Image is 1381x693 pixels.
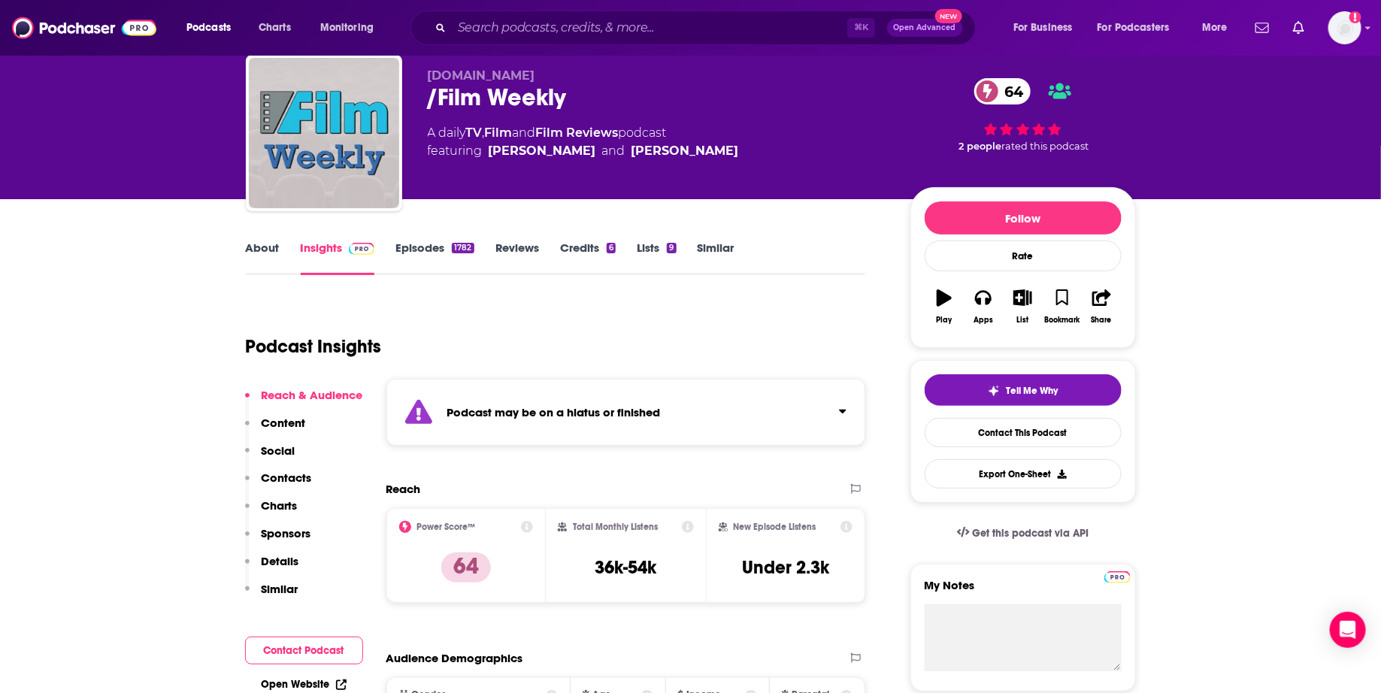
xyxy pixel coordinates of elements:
[925,241,1122,271] div: Rate
[1192,16,1246,40] button: open menu
[1017,316,1029,325] div: List
[425,11,990,45] div: Search podcasts, credits, & more...
[959,141,1002,152] span: 2 people
[245,498,298,526] button: Charts
[964,280,1003,334] button: Apps
[925,459,1122,489] button: Export One-Sheet
[1044,316,1080,325] div: Bookmark
[246,241,280,275] a: About
[560,241,616,275] a: Credits6
[262,678,347,691] a: Open Website
[262,554,299,568] p: Details
[466,126,483,140] a: TV
[245,471,312,498] button: Contacts
[1002,141,1089,152] span: rated this podcast
[262,471,312,485] p: Contacts
[1287,15,1310,41] a: Show notifications dropdown
[301,241,375,275] a: InsightsPodchaser Pro
[262,582,298,596] p: Similar
[428,124,739,160] div: A daily podcast
[925,374,1122,406] button: tell me why sparkleTell Me Why
[186,17,231,38] span: Podcasts
[1098,17,1170,38] span: For Podcasters
[245,443,295,471] button: Social
[245,526,311,554] button: Sponsors
[1330,612,1366,648] div: Open Intercom Messenger
[602,142,625,160] span: and
[1104,571,1131,583] img: Podchaser Pro
[495,241,539,275] a: Reviews
[386,379,866,446] section: Click to expand status details
[386,482,421,496] h2: Reach
[1328,11,1361,44] img: User Profile
[631,142,739,160] div: [PERSON_NAME]
[259,17,291,38] span: Charts
[595,556,656,579] h3: 36k-54k
[12,14,156,42] img: Podchaser - Follow, Share and Rate Podcasts
[1092,316,1112,325] div: Share
[245,554,299,582] button: Details
[607,243,616,253] div: 6
[988,385,1000,397] img: tell me why sparkle
[935,9,962,23] span: New
[245,582,298,610] button: Similar
[742,556,829,579] h3: Under 2.3k
[513,126,536,140] span: and
[972,527,1089,540] span: Get this podcast via API
[1003,16,1092,40] button: open menu
[887,19,963,37] button: Open AdvancedNew
[573,522,658,532] h2: Total Monthly Listens
[320,17,374,38] span: Monitoring
[936,316,952,325] div: Play
[1043,280,1082,334] button: Bookmark
[262,526,311,540] p: Sponsors
[734,522,816,532] h2: New Episode Listens
[1249,15,1275,41] a: Show notifications dropdown
[536,126,619,140] a: Film Reviews
[910,68,1136,162] div: 64 2 peoplerated this podcast
[249,16,300,40] a: Charts
[974,78,1031,104] a: 64
[245,416,306,443] button: Content
[1082,280,1121,334] button: Share
[246,335,382,358] h1: Podcast Insights
[452,243,474,253] div: 1782
[262,443,295,458] p: Social
[894,24,956,32] span: Open Advanced
[698,241,734,275] a: Similar
[847,18,875,38] span: ⌘ K
[925,280,964,334] button: Play
[310,16,393,40] button: open menu
[1349,11,1361,23] svg: Add a profile image
[176,16,250,40] button: open menu
[925,578,1122,604] label: My Notes
[395,241,474,275] a: Episodes1782
[386,651,523,665] h2: Audience Demographics
[441,552,491,583] p: 64
[262,388,363,402] p: Reach & Audience
[974,316,993,325] div: Apps
[262,498,298,513] p: Charts
[262,416,306,430] p: Content
[245,388,363,416] button: Reach & Audience
[428,142,739,160] span: featuring
[245,637,363,664] button: Contact Podcast
[447,405,661,419] strong: Podcast may be on a hiatus or finished
[1328,11,1361,44] button: Show profile menu
[925,418,1122,447] a: Contact This Podcast
[1202,17,1228,38] span: More
[1104,569,1131,583] a: Pro website
[485,126,513,140] a: Film
[489,142,596,160] div: [PERSON_NAME]
[349,243,375,255] img: Podchaser Pro
[1013,17,1073,38] span: For Business
[483,126,485,140] span: ,
[452,16,847,40] input: Search podcasts, credits, & more...
[249,58,399,208] img: /Film Weekly
[1003,280,1042,334] button: List
[925,201,1122,235] button: Follow
[1006,385,1058,397] span: Tell Me Why
[417,522,476,532] h2: Power Score™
